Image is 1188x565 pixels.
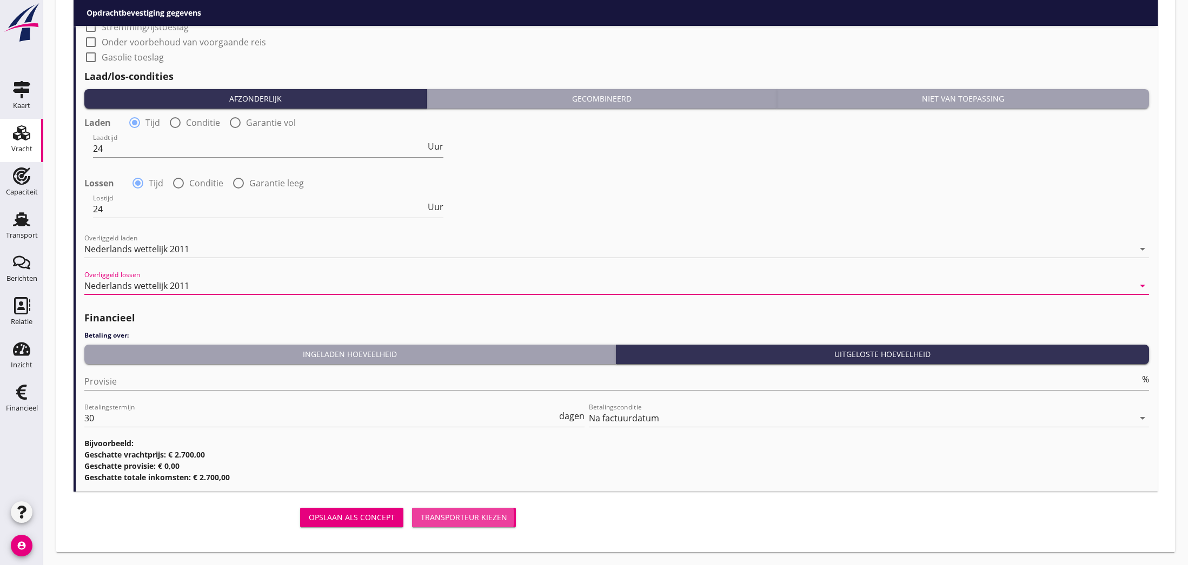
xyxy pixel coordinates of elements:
div: Capaciteit [6,189,38,196]
i: arrow_drop_down [1136,243,1149,255]
div: Relatie [11,318,32,325]
label: Conditie [189,178,223,189]
div: Berichten [6,275,37,282]
label: Gasolie toeslag [102,52,164,63]
strong: Laden [84,117,111,128]
div: Transporteur kiezen [421,512,507,523]
div: Vracht [11,145,32,152]
i: account_circle [11,535,32,556]
button: Ingeladen hoeveelheid [84,345,616,364]
label: HWZ (hoogwatertoeslag) [102,6,203,17]
button: Gecombineerd [427,89,777,109]
input: Laadtijd [93,140,426,157]
div: Kaart [13,102,30,109]
span: Uur [428,142,443,151]
div: Afzonderlijk [89,93,422,104]
label: Conditie [186,117,220,128]
button: Afzonderlijk [84,89,427,109]
div: Financieel [6,405,38,412]
div: Niet van toepassing [781,93,1145,104]
label: Onder voorbehoud van voorgaande reis [102,37,266,48]
label: Tijd [145,117,160,128]
div: Gecombineerd [432,93,772,104]
div: Uitgeloste hoeveelheid [620,348,1145,360]
div: dagen [557,412,585,420]
strong: Lossen [84,178,114,189]
input: Lostijd [93,200,426,218]
div: Nederlands wettelijk 2011 [84,244,189,254]
h4: Betaling over: [84,331,1149,340]
div: Inzicht [11,361,32,368]
div: Ingeladen hoeveelheid [89,348,611,360]
div: Transport [6,232,38,239]
div: % [1140,375,1149,384]
input: Provisie [84,373,1140,390]
label: Stremming/ijstoeslag [102,22,189,32]
input: Betalingstermijn [84,409,557,427]
button: Opslaan als concept [300,508,403,527]
h3: Geschatte provisie: € 0,00 [84,460,1149,472]
h3: Bijvoorbeeld: [84,438,1149,449]
h2: Laad/los-condities [84,69,1149,84]
i: arrow_drop_down [1136,412,1149,425]
div: Nederlands wettelijk 2011 [84,281,189,291]
i: arrow_drop_down [1136,279,1149,292]
label: Garantie leeg [249,178,304,189]
span: Uur [428,203,443,211]
h2: Financieel [84,311,1149,325]
h3: Geschatte totale inkomsten: € 2.700,00 [84,472,1149,483]
label: Garantie vol [246,117,296,128]
div: Opslaan als concept [309,512,395,523]
h3: Geschatte vrachtprijs: € 2.700,00 [84,449,1149,460]
button: Niet van toepassing [777,89,1149,109]
img: logo-small.a267ee39.svg [2,3,41,43]
label: Tijd [149,178,163,189]
button: Uitgeloste hoeveelheid [616,345,1149,364]
button: Transporteur kiezen [412,508,516,527]
div: Na factuurdatum [589,413,659,423]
